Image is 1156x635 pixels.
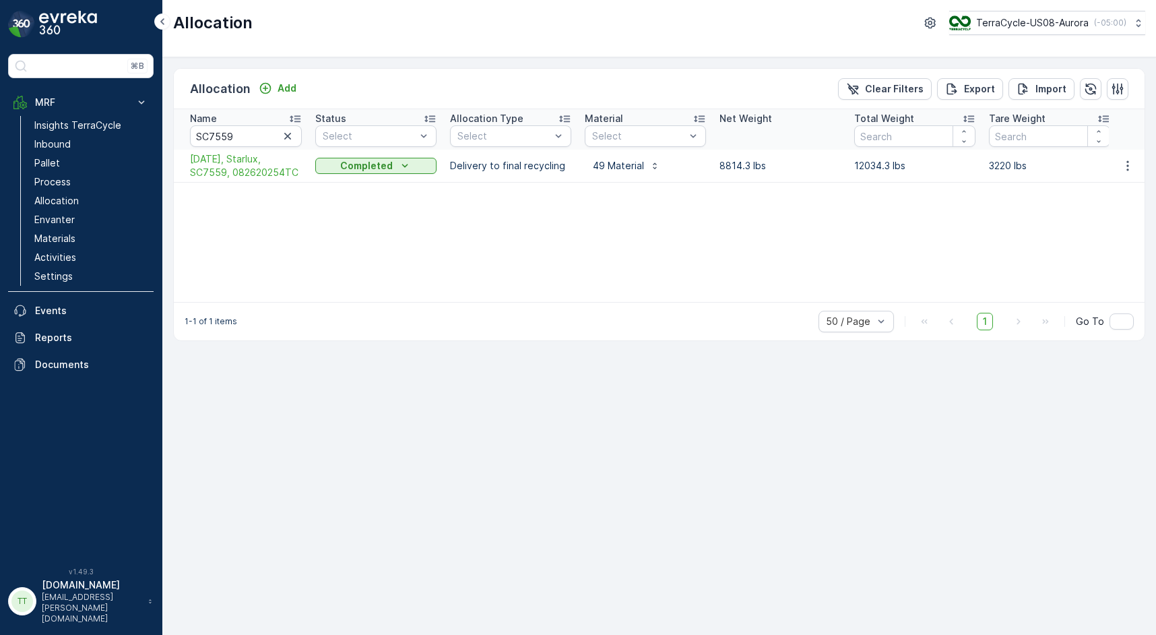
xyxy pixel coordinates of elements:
[29,154,154,173] a: Pallet
[838,78,932,100] button: Clear Filters
[8,578,154,624] button: TT[DOMAIN_NAME][EMAIL_ADDRESS][PERSON_NAME][DOMAIN_NAME]
[34,119,121,132] p: Insights TerraCycle
[29,267,154,286] a: Settings
[450,112,523,125] p: Allocation Type
[190,125,302,147] input: Search
[854,112,914,125] p: Total Weight
[253,80,302,96] button: Add
[8,297,154,324] a: Events
[35,358,148,371] p: Documents
[29,191,154,210] a: Allocation
[34,156,60,170] p: Pallet
[949,11,1145,35] button: TerraCycle-US08-Aurora(-05:00)
[865,82,924,96] p: Clear Filters
[34,175,71,189] p: Process
[29,173,154,191] a: Process
[585,155,668,177] button: 49 Material
[29,116,154,135] a: Insights TerraCycle
[8,11,35,38] img: logo
[1076,315,1104,328] span: Go To
[719,159,841,173] p: 8814.3 lbs
[8,351,154,378] a: Documents
[8,568,154,576] span: v 1.49.3
[35,96,127,109] p: MRF
[1035,82,1066,96] p: Import
[34,194,79,208] p: Allocation
[593,159,644,173] p: 49 Material
[190,112,217,125] p: Name
[592,129,685,143] p: Select
[29,210,154,229] a: Envanter
[11,591,33,612] div: TT
[854,159,975,173] p: 12034.3 lbs
[39,11,97,38] img: logo_dark-DEwI_e13.png
[989,125,1110,147] input: Search
[1008,78,1074,100] button: Import
[1094,18,1126,28] p: ( -05:00 )
[35,331,148,344] p: Reports
[977,313,993,330] span: 1
[34,232,75,245] p: Materials
[34,270,73,283] p: Settings
[340,159,393,173] p: Completed
[976,16,1089,30] p: TerraCycle-US08-Aurora
[949,16,971,30] img: image_ci7OI47.png
[42,592,141,624] p: [EMAIL_ADDRESS][PERSON_NAME][DOMAIN_NAME]
[937,78,1003,100] button: Export
[34,251,76,264] p: Activities
[315,112,346,125] p: Status
[585,112,623,125] p: Material
[443,150,578,183] td: Delivery to final recycling
[989,112,1046,125] p: Tare Weight
[173,12,253,34] p: Allocation
[29,248,154,267] a: Activities
[457,129,550,143] p: Select
[719,112,772,125] p: Net Weight
[190,80,251,98] p: Allocation
[964,82,995,96] p: Export
[323,129,416,143] p: Select
[989,159,1110,173] p: 3220 lbs
[854,125,975,147] input: Search
[185,316,237,327] p: 1-1 of 1 items
[35,304,148,317] p: Events
[34,138,71,151] p: Inbound
[34,213,75,226] p: Envanter
[8,324,154,351] a: Reports
[278,82,296,95] p: Add
[190,152,302,179] span: [DATE], Starlux, SC7559, 082620254TC
[315,158,437,174] button: Completed
[29,135,154,154] a: Inbound
[8,89,154,116] button: MRF
[42,578,141,592] p: [DOMAIN_NAME]
[29,229,154,248] a: Materials
[190,152,302,179] a: 08/27/25, Starlux, SC7559, 082620254TC
[131,61,144,71] p: ⌘B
